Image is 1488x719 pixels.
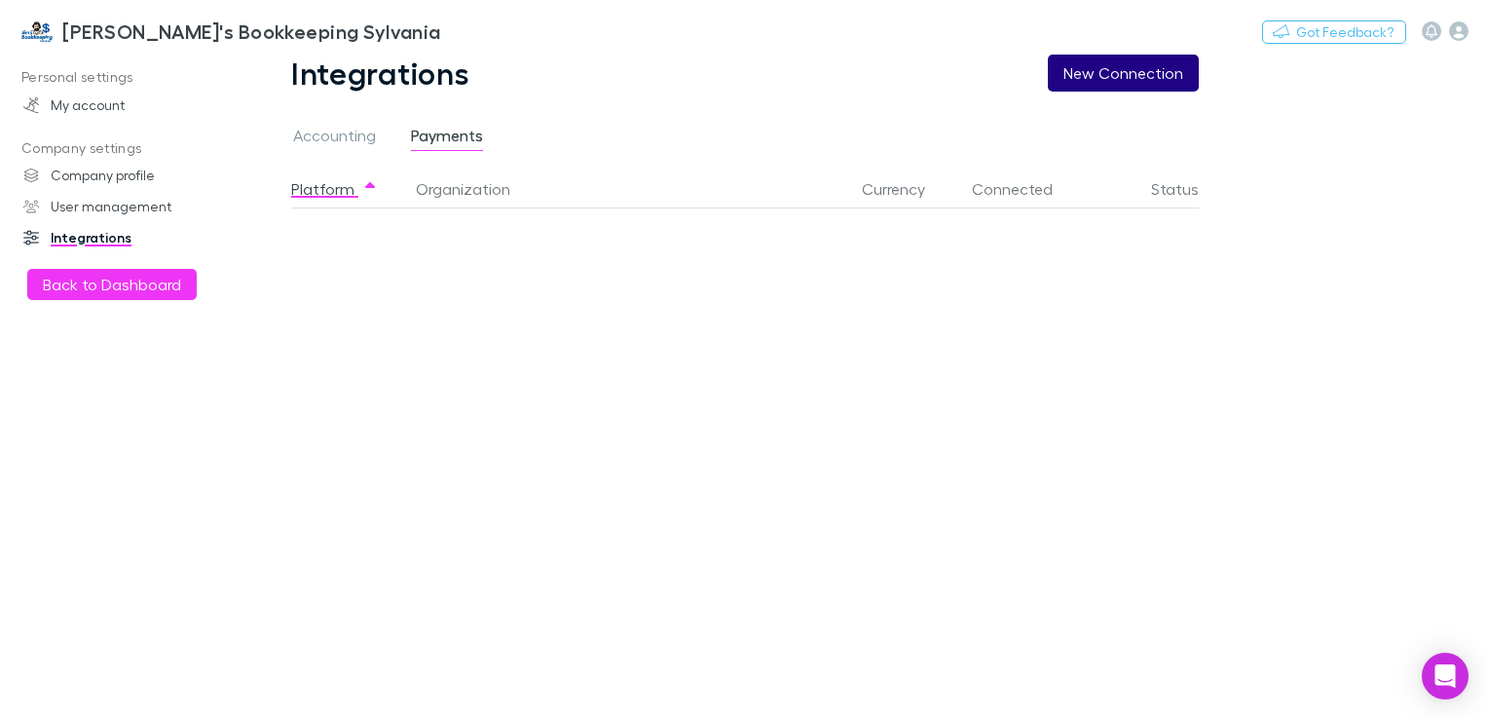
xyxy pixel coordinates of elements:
button: Platform [291,170,378,208]
a: My account [4,90,255,121]
h3: [PERSON_NAME]'s Bookkeeping Sylvania [62,19,441,43]
button: New Connection [1048,55,1199,92]
h1: Integrations [291,55,470,92]
button: Connected [972,170,1076,208]
span: Payments [411,126,483,151]
a: Integrations [4,222,255,253]
span: Accounting [293,126,376,151]
button: Status [1151,170,1222,208]
a: Company profile [4,160,255,191]
button: Organization [416,170,534,208]
button: Back to Dashboard [27,269,197,300]
p: Personal settings [4,65,255,90]
a: [PERSON_NAME]'s Bookkeeping Sylvania [8,8,453,55]
a: User management [4,191,255,222]
button: Currency [862,170,949,208]
button: Got Feedback? [1262,20,1406,44]
p: Company settings [4,136,255,161]
img: Jim's Bookkeeping Sylvania's Logo [19,19,55,43]
div: Open Intercom Messenger [1422,653,1469,700]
